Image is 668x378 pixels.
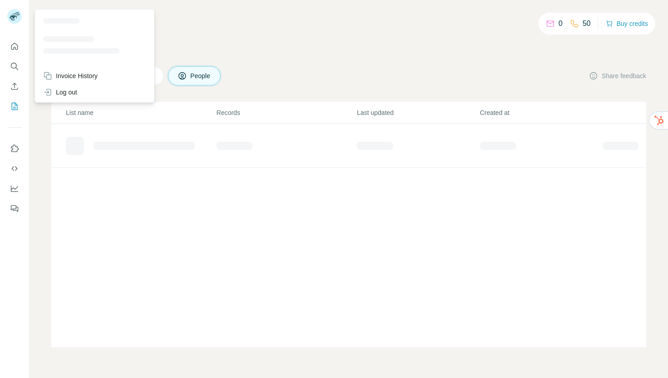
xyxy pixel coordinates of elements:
p: Last updated [357,108,479,117]
span: People [190,71,211,80]
div: Log out [43,88,77,97]
button: Search [7,58,22,75]
button: Quick start [7,38,22,55]
p: Created at [480,108,602,117]
button: Feedback [7,200,22,217]
p: 0 [558,18,563,29]
p: Records [216,108,356,117]
button: Dashboard [7,180,22,197]
button: My lists [7,98,22,114]
p: 50 [583,18,591,29]
button: Use Surfe on LinkedIn [7,140,22,157]
button: Buy credits [606,17,648,30]
button: Enrich CSV [7,78,22,94]
button: Use Surfe API [7,160,22,177]
div: Invoice History [43,71,98,80]
p: List name [66,108,215,117]
button: Share feedback [589,71,646,80]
